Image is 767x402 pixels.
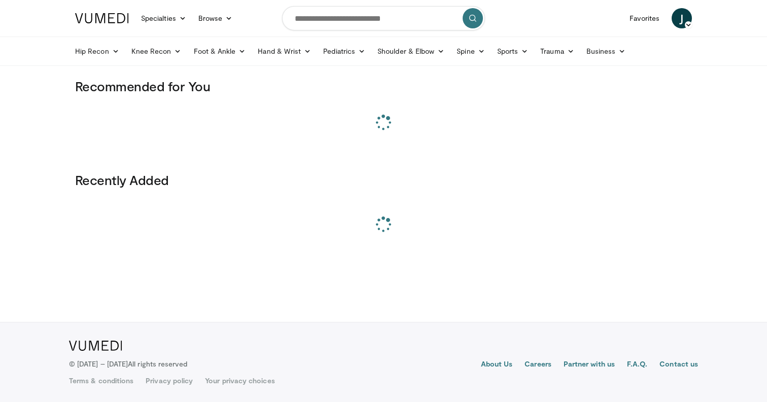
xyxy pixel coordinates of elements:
[69,376,133,386] a: Terms & conditions
[450,41,491,61] a: Spine
[627,359,647,371] a: F.A.Q.
[75,172,692,188] h3: Recently Added
[659,359,698,371] a: Contact us
[69,41,125,61] a: Hip Recon
[135,8,192,28] a: Specialties
[69,359,188,369] p: © [DATE] – [DATE]
[252,41,317,61] a: Hand & Wrist
[481,359,513,371] a: About Us
[69,341,122,351] img: VuMedi Logo
[672,8,692,28] a: J
[282,6,485,30] input: Search topics, interventions
[534,41,580,61] a: Trauma
[188,41,252,61] a: Foot & Ankle
[146,376,193,386] a: Privacy policy
[205,376,274,386] a: Your privacy choices
[192,8,239,28] a: Browse
[580,41,632,61] a: Business
[317,41,371,61] a: Pediatrics
[564,359,615,371] a: Partner with us
[75,78,692,94] h3: Recommended for You
[491,41,535,61] a: Sports
[128,359,187,368] span: All rights reserved
[623,8,666,28] a: Favorites
[525,359,551,371] a: Careers
[75,13,129,23] img: VuMedi Logo
[371,41,450,61] a: Shoulder & Elbow
[125,41,188,61] a: Knee Recon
